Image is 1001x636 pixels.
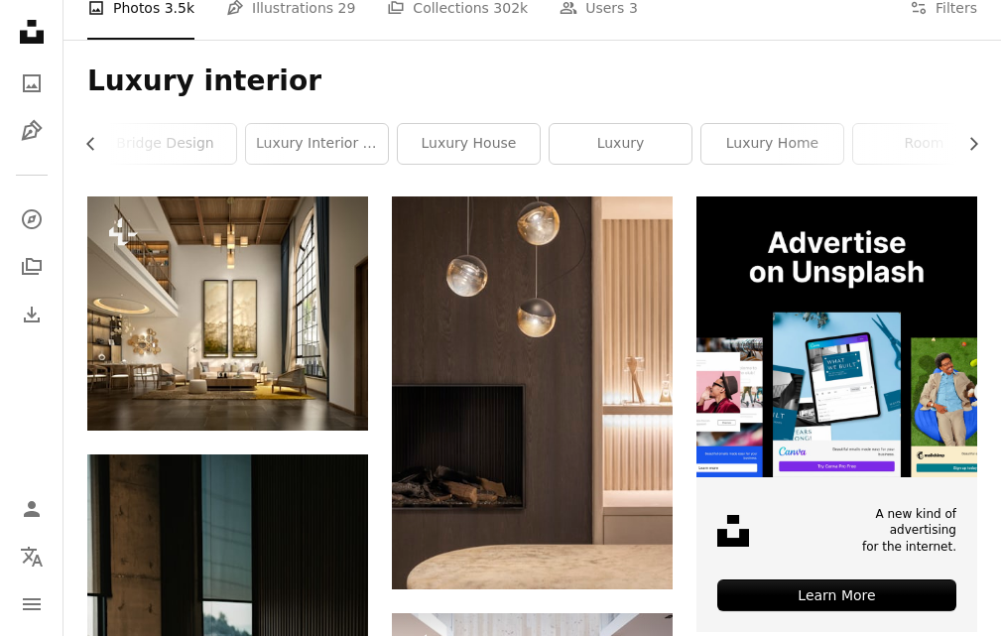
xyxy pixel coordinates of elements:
[701,124,843,164] a: luxury home
[12,64,52,103] a: Photos
[12,537,52,576] button: Language
[12,295,52,334] a: Download History
[87,124,109,164] button: scroll list to the left
[94,124,236,164] a: bridge design
[696,196,977,477] img: file-1635990755334-4bfd90f37242image
[955,124,977,164] button: scroll list to the right
[12,111,52,151] a: Illustrations
[853,124,995,164] a: room
[696,196,977,632] a: A new kind of advertisingfor the internet.Learn More
[87,64,977,99] h1: Luxury interior
[12,584,52,624] button: Menu
[12,12,52,56] a: Home — Unsplash
[12,247,52,287] a: Collections
[246,124,388,164] a: luxury interior design
[392,196,673,589] img: white and silver pendant lamp
[717,579,956,611] div: Learn More
[392,384,673,402] a: white and silver pendant lamp
[398,124,540,164] a: luxury house
[12,489,52,529] a: Log in / Sign up
[12,199,52,239] a: Explore
[860,506,956,556] span: A new kind of advertising for the internet.
[717,515,749,547] img: file-1631678316303-ed18b8b5cb9cimage
[87,305,368,322] a: 3D Render of House interior, Living room
[550,124,691,164] a: luxury
[87,196,368,431] img: 3D Render of House interior, Living room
